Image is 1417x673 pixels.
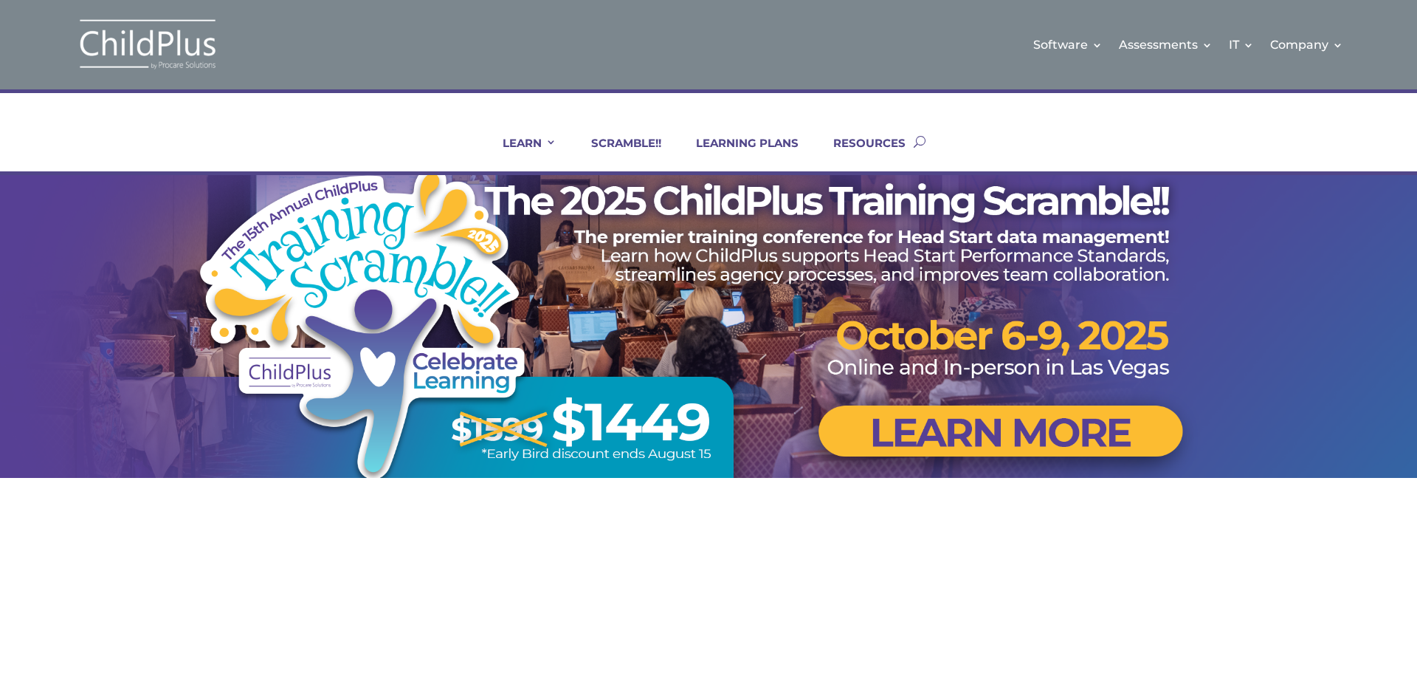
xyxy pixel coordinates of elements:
a: IT [1229,15,1254,75]
a: Assessments [1119,15,1213,75]
a: RESOURCES [815,136,906,171]
a: Software [1033,15,1103,75]
a: LEARNING PLANS [678,136,799,171]
a: SCRAMBLE!! [573,136,661,171]
a: Company [1270,15,1343,75]
a: LEARN [484,136,556,171]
